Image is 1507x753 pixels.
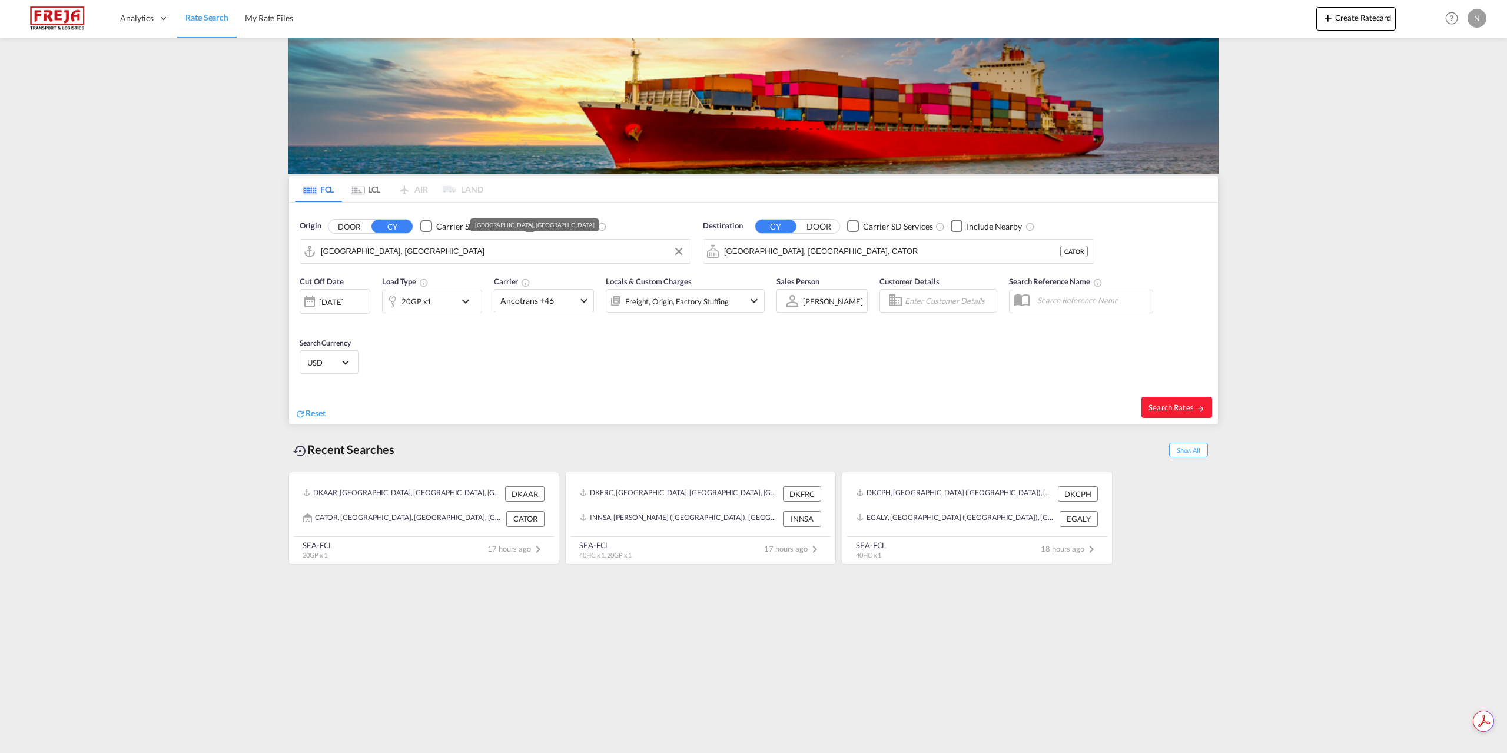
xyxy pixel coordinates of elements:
div: INNSA, Jawaharlal Nehru (Nhava Sheva), India, Indian Subcontinent, Asia Pacific [580,511,780,526]
md-pagination-wrapper: Use the left and right arrow keys to navigate between tabs [295,176,483,202]
span: Search Reference Name [1009,277,1103,286]
input: Enter Customer Details [905,292,993,310]
div: Freight Origin Factory Stuffingicon-chevron-down [606,289,765,313]
div: CATOR [506,511,545,526]
md-checkbox: Checkbox No Ink [420,220,506,233]
div: DKFRC, Fredericia, Denmark, Northern Europe, Europe [580,486,780,502]
div: [DATE] [300,289,370,314]
span: Show All [1169,443,1208,457]
div: SEA-FCL [579,540,632,550]
md-icon: The selected Trucker/Carrierwill be displayed in the rate results If the rates are from another f... [521,278,530,287]
div: [GEOGRAPHIC_DATA], [GEOGRAPHIC_DATA] [475,218,594,231]
div: INNSA [783,511,821,526]
button: CY [755,220,796,233]
div: DKCPH, Copenhagen (Kobenhavn), Denmark, Northern Europe, Europe [857,486,1055,502]
div: 20GP x1 [401,293,431,310]
div: icon-refreshReset [295,407,326,420]
md-icon: icon-plus 400-fg [1321,11,1335,25]
md-icon: Unchecked: Search for CY (Container Yard) services for all selected carriers.Checked : Search for... [935,222,945,231]
recent-search-card: DKFRC, [GEOGRAPHIC_DATA], [GEOGRAPHIC_DATA], [GEOGRAPHIC_DATA], [GEOGRAPHIC_DATA] DKFRCINNSA, [PE... [565,472,836,565]
div: [PERSON_NAME] [803,297,863,306]
md-checkbox: Checkbox No Ink [524,220,595,233]
md-icon: Unchecked: Ignores neighbouring ports when fetching rates.Checked : Includes neighbouring ports w... [1025,222,1035,231]
div: EGALY [1060,511,1098,526]
span: 20GP x 1 [303,551,327,559]
span: 40HC x 1, 20GP x 1 [579,551,632,559]
div: CATOR, Toronto, ON, Canada, North America, Americas [303,511,503,526]
div: DKFRC [783,486,821,502]
div: N [1468,9,1486,28]
div: [DATE] [319,297,343,307]
span: Origin [300,220,321,232]
div: DKAAR, Aarhus, Denmark, Northern Europe, Europe [303,486,502,502]
md-icon: icon-refresh [295,409,306,419]
md-select: Select Currency: $ USDUnited States Dollar [306,354,352,371]
md-icon: icon-chevron-right [808,542,822,556]
span: USD [307,357,340,368]
md-icon: icon-chevron-down [459,294,479,309]
md-tab-item: LCL [342,176,389,202]
button: CY [371,220,413,233]
span: Destination [703,220,743,232]
div: EGALY, Alexandria (El Iskandariya), Egypt, Northern Africa, Africa [857,511,1057,526]
span: My Rate Files [245,13,293,23]
span: Customer Details [879,277,939,286]
button: Clear Input [670,243,688,260]
button: DOOR [798,220,839,233]
input: Search by Port [724,243,1060,260]
span: Cut Off Date [300,277,344,286]
div: SEA-FCL [303,540,333,550]
md-icon: Your search will be saved by the below given name [1093,278,1103,287]
md-input-container: Aarhus, DKAAR [300,240,691,263]
span: Locals & Custom Charges [606,277,692,286]
div: CATOR [1060,246,1088,257]
span: Reset [306,408,326,418]
span: 17 hours ago [764,544,822,553]
recent-search-card: DKCPH, [GEOGRAPHIC_DATA] ([GEOGRAPHIC_DATA]), [GEOGRAPHIC_DATA], [GEOGRAPHIC_DATA], [GEOGRAPHIC_D... [842,472,1113,565]
div: DKAAR [505,486,545,502]
div: 20GP x1icon-chevron-down [382,290,482,313]
img: LCL+%26+FCL+BACKGROUND.png [288,38,1219,174]
span: Sales Person [776,277,819,286]
span: 40HC x 1 [856,551,881,559]
recent-search-card: DKAAR, [GEOGRAPHIC_DATA], [GEOGRAPHIC_DATA], [GEOGRAPHIC_DATA], [GEOGRAPHIC_DATA] DKAARCATOR, [GE... [288,472,559,565]
span: Search Rates [1148,403,1205,412]
md-icon: icon-chevron-right [531,542,545,556]
div: DKCPH [1058,486,1098,502]
div: Recent Searches [288,436,399,463]
span: Rate Search [185,12,228,22]
md-icon: icon-arrow-right [1197,404,1205,413]
span: 17 hours ago [487,544,545,553]
md-checkbox: Checkbox No Ink [951,220,1022,233]
md-checkbox: Checkbox No Ink [847,220,933,233]
span: Analytics [120,12,154,24]
div: Origin DOOR CY Checkbox No InkUnchecked: Search for CY (Container Yard) services for all selected... [289,203,1218,424]
span: Search Currency [300,339,351,347]
input: Search by Port [321,243,685,260]
div: Include Nearby [967,221,1022,233]
div: Help [1442,8,1468,29]
span: Help [1442,8,1462,28]
span: Load Type [382,277,429,286]
span: Carrier [494,277,530,286]
input: Search Reference Name [1031,291,1153,309]
md-icon: icon-chevron-down [747,294,761,308]
md-icon: icon-chevron-right [1084,542,1098,556]
div: Carrier SD Services [436,221,506,233]
span: 18 hours ago [1041,544,1098,553]
md-icon: Unchecked: Ignores neighbouring ports when fetching rates.Checked : Includes neighbouring ports w... [598,222,607,231]
div: SEA-FCL [856,540,886,550]
md-input-container: Toronto, ON, CATOR [703,240,1094,263]
div: Carrier SD Services [863,221,933,233]
md-icon: icon-information-outline [419,278,429,287]
button: icon-plus 400-fgCreate Ratecard [1316,7,1396,31]
md-icon: icon-backup-restore [293,444,307,458]
md-select: Sales Person: Nikolaj Korsvold [802,293,864,310]
div: Freight Origin Factory Stuffing [625,293,729,310]
md-tab-item: FCL [295,176,342,202]
button: Search Ratesicon-arrow-right [1141,397,1212,418]
img: 586607c025bf11f083711d99603023e7.png [18,5,97,32]
md-datepicker: Select [300,313,308,329]
button: DOOR [328,220,370,233]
